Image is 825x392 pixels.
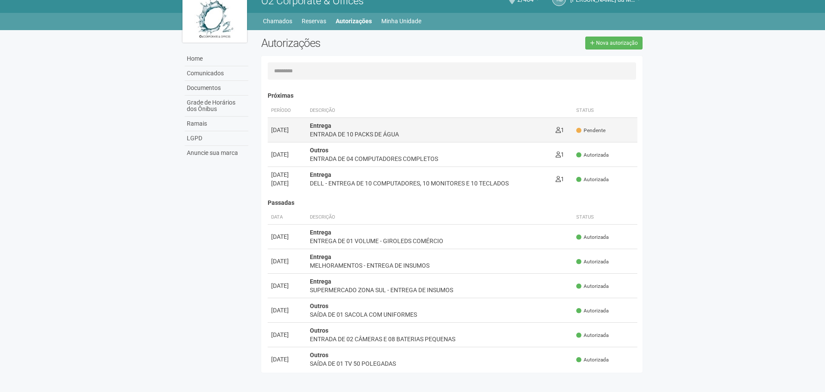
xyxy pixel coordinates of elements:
[185,146,248,160] a: Anuncie sua marca
[310,171,331,178] strong: Entrega
[271,257,303,265] div: [DATE]
[310,310,570,319] div: SAÍDA DE 01 SACOLA COM UNIFORMES
[596,40,638,46] span: Nova autorização
[576,307,609,315] span: Autorizada
[185,52,248,66] a: Home
[310,154,549,163] div: ENTRADA DE 04 COMPUTADORES COMPLETOS
[556,176,564,182] span: 1
[381,15,421,27] a: Minha Unidade
[576,127,606,134] span: Pendente
[310,229,331,236] strong: Entrega
[185,96,248,117] a: Grade de Horários dos Ônibus
[268,200,638,206] h4: Passadas
[185,131,248,146] a: LGPD
[261,37,445,49] h2: Autorizações
[271,330,303,339] div: [DATE]
[310,122,331,129] strong: Entrega
[271,281,303,290] div: [DATE]
[268,210,306,225] th: Data
[573,104,637,118] th: Status
[585,37,643,49] a: Nova autorização
[310,179,549,188] div: DELL - ENTREGA DE 10 COMPUTADORES, 10 MONITORES E 10 TECLADOS
[271,179,303,188] div: [DATE]
[185,81,248,96] a: Documentos
[576,234,609,241] span: Autorizada
[310,335,570,343] div: ENTRADA DE 02 CÂMERAS E 08 BATERIAS PEQUENAS
[310,327,328,334] strong: Outros
[268,93,638,99] h4: Próximas
[310,253,331,260] strong: Entrega
[271,355,303,364] div: [DATE]
[576,283,609,290] span: Autorizada
[263,15,292,27] a: Chamados
[310,278,331,285] strong: Entrega
[268,104,306,118] th: Período
[576,332,609,339] span: Autorizada
[185,117,248,131] a: Ramais
[576,258,609,265] span: Autorizada
[185,66,248,81] a: Comunicados
[310,261,570,270] div: MELHORAMENTOS - ENTREGA DE INSUMOS
[271,232,303,241] div: [DATE]
[310,147,328,154] strong: Outros
[271,126,303,134] div: [DATE]
[271,170,303,179] div: [DATE]
[302,15,326,27] a: Reservas
[306,210,573,225] th: Descrição
[576,151,609,159] span: Autorizada
[576,356,609,364] span: Autorizada
[556,151,564,158] span: 1
[306,104,552,118] th: Descrição
[556,127,564,133] span: 1
[310,237,570,245] div: ENTREGA DE 01 VOLUME - GIROLEDS COMÉRCIO
[576,176,609,183] span: Autorizada
[573,210,637,225] th: Status
[271,306,303,315] div: [DATE]
[310,352,328,358] strong: Outros
[271,150,303,159] div: [DATE]
[310,359,570,368] div: SAÍDA DE 01 TV 50 POLEGADAS
[310,130,549,139] div: ENTRADA DE 10 PACKS DE ÁGUA
[310,302,328,309] strong: Outros
[336,15,372,27] a: Autorizações
[310,286,570,294] div: SUPERMERCADO ZONA SUL - ENTREGA DE INSUMOS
